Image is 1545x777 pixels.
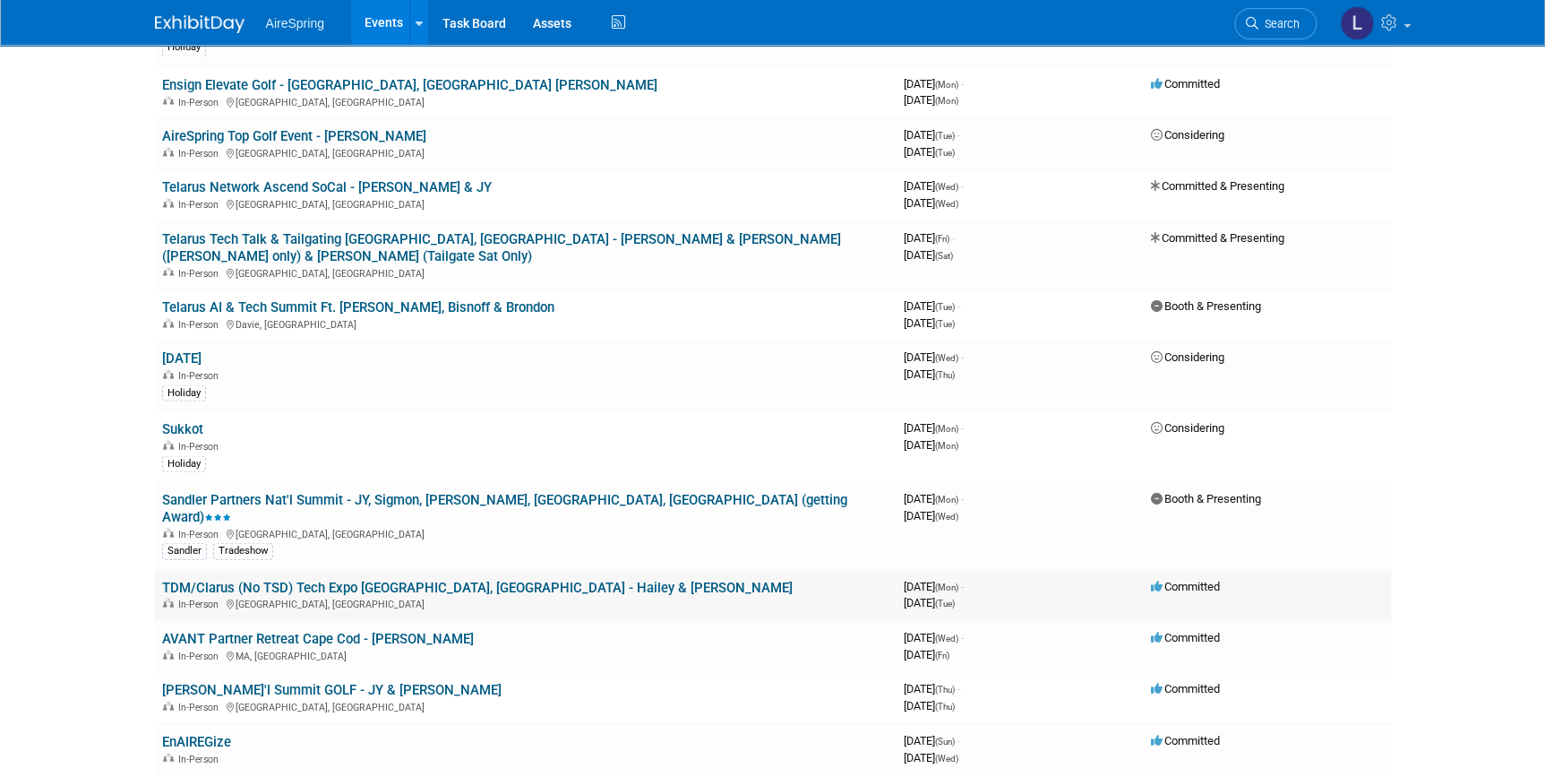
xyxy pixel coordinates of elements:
[178,440,224,452] span: In-Person
[163,650,174,659] img: In-Person Event
[162,350,202,366] a: [DATE]
[162,681,502,697] a: [PERSON_NAME]'l Summit GOLF - JY & [PERSON_NAME]
[162,178,492,194] a: Telarus Network Ascend SoCal - [PERSON_NAME] & JY
[957,127,960,141] span: -
[178,267,224,279] span: In-Person
[935,318,955,328] span: (Tue)
[961,178,964,192] span: -
[961,420,964,434] span: -
[935,598,955,608] span: (Tue)
[163,198,174,207] img: In-Person Event
[952,230,955,244] span: -
[1151,350,1224,363] span: Considering
[935,147,955,157] span: (Tue)
[904,350,964,363] span: [DATE]
[1151,733,1220,747] span: Committed
[904,579,964,592] span: [DATE]
[162,647,889,661] div: MA, [GEOGRAPHIC_DATA]
[163,369,174,378] img: In-Person Event
[904,437,958,451] span: [DATE]
[904,491,964,505] span: [DATE]
[1151,230,1284,244] span: Committed & Presenting
[904,508,958,522] span: [DATE]
[1151,76,1220,90] span: Committed
[1151,178,1284,192] span: Committed & Presenting
[163,598,174,607] img: In-Person Event
[935,582,958,591] span: (Mon)
[935,701,955,711] span: (Thu)
[935,650,949,660] span: (Fri)
[163,147,174,156] img: In-Person Event
[904,315,955,329] span: [DATE]
[904,127,960,141] span: [DATE]
[1151,298,1261,312] span: Booth & Presenting
[178,369,224,381] span: In-Person
[904,247,953,261] span: [DATE]
[1151,420,1224,434] span: Considering
[935,301,955,311] span: (Tue)
[961,491,964,505] span: -
[904,367,955,380] span: [DATE]
[162,455,206,471] div: Holiday
[178,598,224,609] span: In-Person
[935,233,949,243] span: (Fri)
[935,440,958,450] span: (Mon)
[1258,17,1300,30] span: Search
[162,491,847,524] a: Sandler Partners Nat'l Summit - JY, Sigmon, [PERSON_NAME], [GEOGRAPHIC_DATA], [GEOGRAPHIC_DATA] (...
[163,753,174,762] img: In-Person Event
[162,39,206,56] div: Holiday
[162,144,889,159] div: [GEOGRAPHIC_DATA], [GEOGRAPHIC_DATA]
[935,633,958,643] span: (Wed)
[1340,6,1374,40] img: Lisa Chow
[904,733,960,747] span: [DATE]
[935,736,955,746] span: (Sun)
[904,630,964,643] span: [DATE]
[163,440,174,449] img: In-Person Event
[178,96,224,108] span: In-Person
[935,130,955,140] span: (Tue)
[904,230,955,244] span: [DATE]
[178,701,224,712] span: In-Person
[213,542,273,558] div: Tradeshow
[178,318,224,330] span: In-Person
[162,630,474,646] a: AVANT Partner Retreat Cape Cod - [PERSON_NAME]
[162,384,206,401] div: Holiday
[935,198,958,208] span: (Wed)
[904,92,958,106] span: [DATE]
[904,647,949,660] span: [DATE]
[935,494,958,504] span: (Mon)
[935,753,958,763] span: (Wed)
[961,350,964,363] span: -
[162,230,841,263] a: Telarus Tech Talk & Tailgating [GEOGRAPHIC_DATA], [GEOGRAPHIC_DATA] - [PERSON_NAME] & [PERSON_NAM...
[162,698,889,712] div: [GEOGRAPHIC_DATA], [GEOGRAPHIC_DATA]
[178,147,224,159] span: In-Person
[178,650,224,661] span: In-Person
[957,681,960,695] span: -
[162,420,203,436] a: Sukkot
[935,511,958,521] span: (Wed)
[162,525,889,540] div: [GEOGRAPHIC_DATA], [GEOGRAPHIC_DATA]
[162,733,231,749] a: EnAIREGize
[904,698,955,712] span: [DATE]
[904,420,964,434] span: [DATE]
[904,76,964,90] span: [DATE]
[162,542,207,558] div: Sandler
[163,318,174,327] img: In-Person Event
[904,750,958,764] span: [DATE]
[162,127,426,143] a: AireSpring Top Golf Event - [PERSON_NAME]
[935,181,958,191] span: (Wed)
[178,528,224,540] span: In-Person
[957,733,960,747] span: -
[163,528,174,537] img: In-Person Event
[162,195,889,210] div: [GEOGRAPHIC_DATA], [GEOGRAPHIC_DATA]
[904,595,955,609] span: [DATE]
[935,95,958,105] span: (Mon)
[178,198,224,210] span: In-Person
[957,298,960,312] span: -
[162,76,657,92] a: Ensign Elevate Golf - [GEOGRAPHIC_DATA], [GEOGRAPHIC_DATA] [PERSON_NAME]
[178,753,224,764] span: In-Person
[1151,630,1220,643] span: Committed
[904,144,955,158] span: [DATE]
[163,267,174,276] img: In-Person Event
[162,264,889,279] div: [GEOGRAPHIC_DATA], [GEOGRAPHIC_DATA]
